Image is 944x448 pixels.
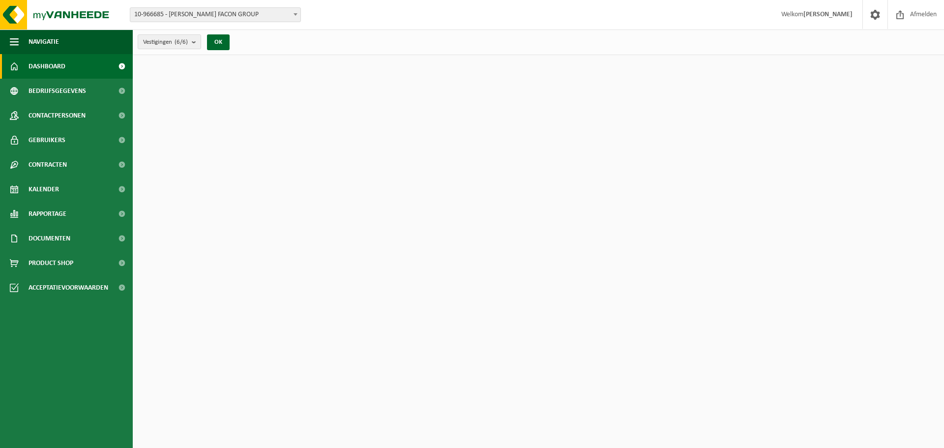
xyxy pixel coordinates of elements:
[130,8,300,22] span: 10-966685 - MUYLLE FACON GROUP
[29,152,67,177] span: Contracten
[130,7,301,22] span: 10-966685 - MUYLLE FACON GROUP
[29,79,86,103] span: Bedrijfsgegevens
[29,54,65,79] span: Dashboard
[138,34,201,49] button: Vestigingen(6/6)
[175,39,188,45] count: (6/6)
[29,275,108,300] span: Acceptatievoorwaarden
[803,11,853,18] strong: [PERSON_NAME]
[29,177,59,202] span: Kalender
[29,103,86,128] span: Contactpersonen
[207,34,230,50] button: OK
[29,202,66,226] span: Rapportage
[29,251,73,275] span: Product Shop
[143,35,188,50] span: Vestigingen
[29,128,65,152] span: Gebruikers
[29,226,70,251] span: Documenten
[29,30,59,54] span: Navigatie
